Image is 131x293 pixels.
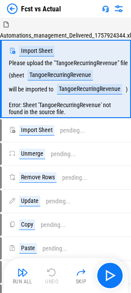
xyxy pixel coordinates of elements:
[21,5,61,13] div: Fcst vs Actual
[46,198,71,205] div: pending...
[76,279,87,284] div: Skip
[41,222,66,228] div: pending...
[19,243,37,254] div: Paste
[13,279,32,284] div: Run All
[60,127,85,134] div: pending...
[19,125,54,136] div: Import Sheet
[28,70,93,80] div: TangoeRecurringRevenue
[57,84,122,94] div: TangoeRecurringRevenue
[62,174,87,181] div: pending...
[9,86,53,93] div: will be imported to
[103,269,117,283] img: Main button
[9,72,24,79] div: (sheet
[42,245,67,252] div: pending...
[67,265,95,286] button: Skip
[19,220,35,230] div: Copy
[7,3,18,14] img: Back
[19,46,54,56] div: Import Sheet
[18,267,28,278] img: Run All
[9,46,128,94] div: )
[9,60,128,66] div: Please upload the "TangoeRecurringRevenue" file
[76,267,86,278] img: Skip
[19,149,45,159] div: Unmerge
[51,151,76,157] div: pending...
[113,3,124,14] img: Settings menu
[2,100,130,117] div: Error: Sheet 'TangoeRecurringRevenue' not found in the source file.
[102,5,109,12] img: Support
[9,265,37,286] button: Run All
[19,172,57,183] div: Remove Rows
[19,196,40,206] div: Update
